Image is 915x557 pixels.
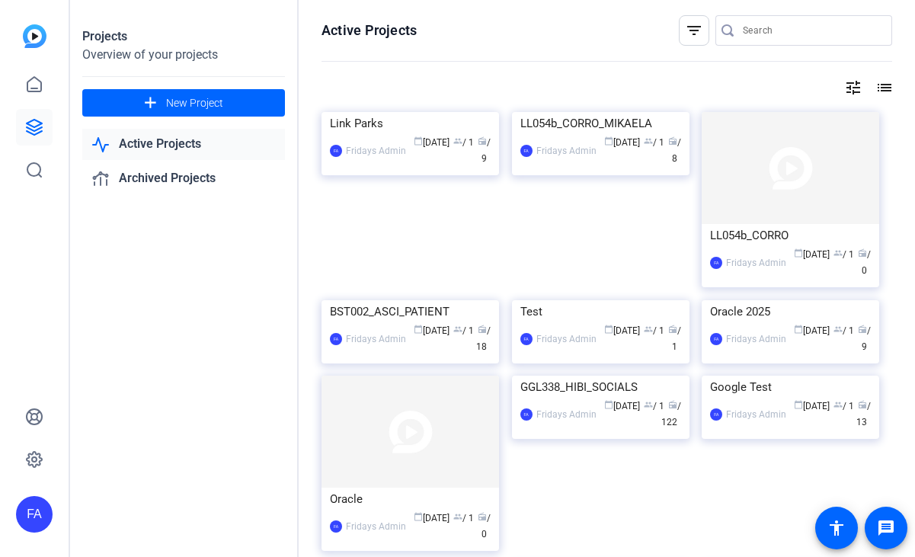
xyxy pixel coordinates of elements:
span: group [644,136,653,146]
span: radio [858,248,867,258]
span: / 1 [644,137,664,148]
span: calendar_today [604,325,613,334]
span: radio [858,400,867,409]
div: Overview of your projects [82,46,285,64]
span: calendar_today [794,325,803,334]
span: group [833,400,843,409]
div: FA [520,333,533,345]
span: [DATE] [794,325,830,336]
span: / 1 [453,325,474,336]
span: / 9 [478,137,491,164]
span: / 8 [668,137,681,164]
span: calendar_today [414,325,423,334]
div: FA [330,333,342,345]
span: calendar_today [414,512,423,521]
span: radio [478,512,487,521]
span: New Project [166,95,223,111]
mat-icon: filter_list [685,21,703,40]
span: / 1 [833,325,854,336]
div: Fridays Admin [726,255,786,270]
h1: Active Projects [322,21,417,40]
span: radio [668,136,677,146]
span: radio [478,325,487,334]
input: Search [743,21,880,40]
div: Oracle 2025 [710,300,871,323]
div: Fridays Admin [536,331,597,347]
div: Fridays Admin [346,331,406,347]
span: group [453,512,462,521]
a: Archived Projects [82,163,285,194]
div: Fridays Admin [536,143,597,158]
span: [DATE] [414,325,450,336]
span: / 1 [453,137,474,148]
span: calendar_today [414,136,423,146]
span: [DATE] [414,513,450,523]
span: / 1 [644,401,664,411]
mat-icon: list [874,78,892,97]
div: Google Test [710,376,871,399]
div: Projects [82,27,285,46]
span: / 18 [476,325,491,352]
div: FA [710,333,722,345]
span: [DATE] [414,137,450,148]
span: [DATE] [604,325,640,336]
div: Fridays Admin [536,407,597,422]
button: New Project [82,89,285,117]
span: / 1 [644,325,664,336]
span: / 1 [833,401,854,411]
span: / 9 [858,325,871,352]
mat-icon: accessibility [827,519,846,537]
span: group [453,325,462,334]
div: FA [330,145,342,157]
span: [DATE] [604,137,640,148]
div: FA [520,145,533,157]
div: Fridays Admin [726,331,786,347]
mat-icon: tune [844,78,862,97]
span: [DATE] [794,401,830,411]
span: group [644,325,653,334]
div: LL054b_CORRO_MIKAELA [520,112,681,135]
span: radio [858,325,867,334]
span: / 1 [453,513,474,523]
span: / 13 [856,401,871,427]
span: / 1 [668,325,681,352]
div: Test [520,300,681,323]
div: Link Parks [330,112,491,135]
span: calendar_today [604,136,613,146]
span: group [833,248,843,258]
span: / 0 [858,249,871,276]
div: FA [710,408,722,421]
div: Fridays Admin [346,143,406,158]
mat-icon: add [141,94,160,113]
span: / 1 [833,249,854,260]
span: group [453,136,462,146]
span: / 0 [478,513,491,539]
span: radio [668,325,677,334]
div: BST002_ASCI_PATIENT [330,300,491,323]
div: GGL338_HIBI_SOCIALS [520,376,681,399]
div: Oracle [330,488,491,511]
span: [DATE] [794,249,830,260]
a: Active Projects [82,129,285,160]
span: calendar_today [604,400,613,409]
div: FA [16,496,53,533]
img: blue-gradient.svg [23,24,46,48]
span: calendar_today [794,248,803,258]
span: / 122 [661,401,681,427]
span: radio [668,400,677,409]
div: FA [330,520,342,533]
mat-icon: message [877,519,895,537]
div: Fridays Admin [346,519,406,534]
span: [DATE] [604,401,640,411]
div: FA [520,408,533,421]
div: FA [710,257,722,269]
div: Fridays Admin [726,407,786,422]
div: LL054b_CORRO [710,224,871,247]
span: radio [478,136,487,146]
span: group [644,400,653,409]
span: calendar_today [794,400,803,409]
span: group [833,325,843,334]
